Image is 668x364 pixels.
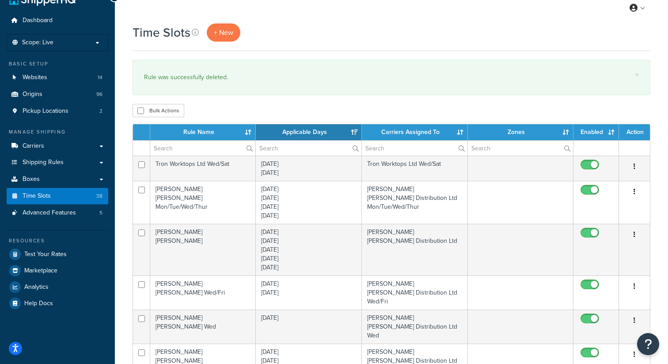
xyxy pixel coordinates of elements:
span: Test Your Rates [24,251,67,258]
h1: Time Slots [133,24,190,41]
div: Rule was successfully deleted. [144,71,639,84]
a: Time Slots 38 [7,188,108,204]
td: [PERSON_NAME] [PERSON_NAME] Distribution Ltd [362,224,468,276]
td: [PERSON_NAME] [PERSON_NAME] Wed/Fri [150,276,256,310]
td: [PERSON_NAME] [PERSON_NAME] Distribution Ltd Wed/Fri [362,276,468,310]
a: × [635,71,639,78]
button: Bulk Actions [133,104,184,117]
td: [DATE] [256,310,362,344]
td: [DATE] [DATE] [256,276,362,310]
td: [PERSON_NAME] [PERSON_NAME] Distribution Ltd Wed [362,310,468,344]
span: Dashboard [23,17,53,24]
td: [DATE] [DATE] [DATE] [DATE] [DATE] [256,224,362,276]
td: [PERSON_NAME] [PERSON_NAME] Distribution Ltd Mon/Tue/Wed/Thur [362,181,468,224]
span: + New [214,27,233,38]
li: Pickup Locations [7,103,108,119]
span: Advanced Features [23,209,76,217]
span: Origins [23,91,42,98]
div: Manage Shipping [7,128,108,136]
th: Carriers Assigned To: activate to sort column ascending [362,124,468,140]
span: 38 [96,192,102,200]
li: Time Slots [7,188,108,204]
th: Applicable Days: activate to sort column ascending [256,124,362,140]
div: Basic Setup [7,60,108,68]
td: Tron Worktops Ltd Wed/Sat [362,156,468,181]
span: Analytics [24,284,49,291]
th: Enabled: activate to sort column ascending [573,124,619,140]
span: Boxes [23,176,40,183]
a: + New [207,23,240,42]
a: Test Your Rates [7,246,108,262]
li: Advanced Features [7,205,108,221]
th: Rule Name: activate to sort column ascending [150,124,256,140]
button: Open Resource Center [637,333,659,355]
a: Marketplace [7,263,108,279]
td: [PERSON_NAME] [PERSON_NAME] Wed [150,310,256,344]
a: Boxes [7,171,108,188]
td: [PERSON_NAME] [PERSON_NAME] [150,224,256,276]
a: Advanced Features 5 [7,205,108,221]
input: Search [468,141,573,156]
a: Websites 14 [7,69,108,86]
input: Search [150,141,255,156]
input: Search [362,141,467,156]
span: Scope: Live [22,39,53,46]
a: Help Docs [7,295,108,311]
span: Shipping Rules [23,159,64,166]
span: 14 [98,74,102,81]
span: Pickup Locations [23,107,68,115]
a: Shipping Rules [7,154,108,171]
input: Search [256,141,361,156]
a: Dashboard [7,12,108,29]
a: Analytics [7,279,108,295]
th: Action [619,124,650,140]
span: 96 [96,91,102,98]
span: Carriers [23,142,44,150]
th: Zones: activate to sort column ascending [468,124,573,140]
span: Marketplace [24,267,57,275]
span: 2 [99,107,102,115]
td: Tron Worktops Ltd Wed/Sat [150,156,256,181]
span: Time Slots [23,192,51,200]
a: Origins 96 [7,86,108,103]
span: Websites [23,74,47,81]
li: Websites [7,69,108,86]
a: Carriers [7,138,108,154]
li: Origins [7,86,108,103]
td: [DATE] [DATE] [256,156,362,181]
a: Pickup Locations 2 [7,103,108,119]
td: [PERSON_NAME] [PERSON_NAME] Mon/Tue/Wed/Thur [150,181,256,224]
span: Help Docs [24,300,53,307]
td: [DATE] [DATE] [DATE] [DATE] [256,181,362,224]
span: 5 [99,209,102,217]
div: Resources [7,237,108,245]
